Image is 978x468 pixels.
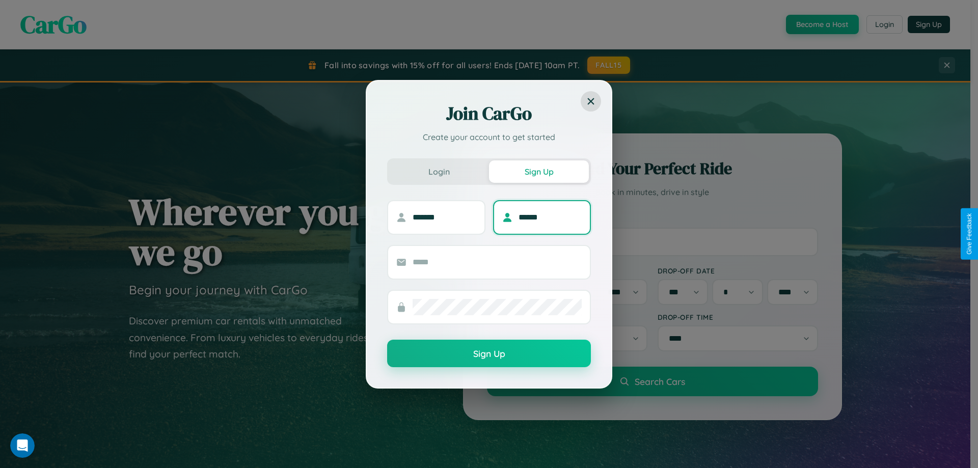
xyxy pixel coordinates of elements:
button: Sign Up [387,340,591,367]
button: Login [389,160,489,183]
div: Give Feedback [966,213,973,255]
p: Create your account to get started [387,131,591,143]
h2: Join CarGo [387,101,591,126]
button: Sign Up [489,160,589,183]
iframe: Intercom live chat [10,433,35,458]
